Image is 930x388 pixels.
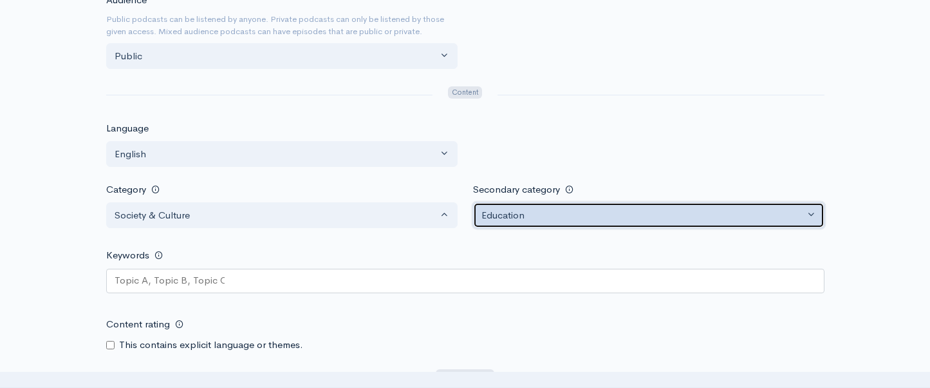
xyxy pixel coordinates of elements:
[106,141,458,168] button: English
[481,208,804,223] div: Education
[436,369,494,382] span: Contact details
[106,43,458,70] button: Public
[473,182,560,197] label: Secondary category
[448,86,482,99] span: Content
[115,49,438,64] div: Public
[119,338,303,353] label: This contains explicit language or themes.
[473,202,824,229] button: Education
[115,273,225,288] input: Topic A, Topic B, Topic C
[106,202,458,229] button: Society & Culture
[106,311,170,338] label: Content rating
[115,208,438,223] div: Society & Culture
[106,121,149,136] label: Language
[106,13,458,38] small: Public podcasts can be listened by anyone. Private podcasts can only be listened by those given a...
[106,182,146,197] label: Category
[115,147,438,162] div: English
[106,242,149,269] label: Keywords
